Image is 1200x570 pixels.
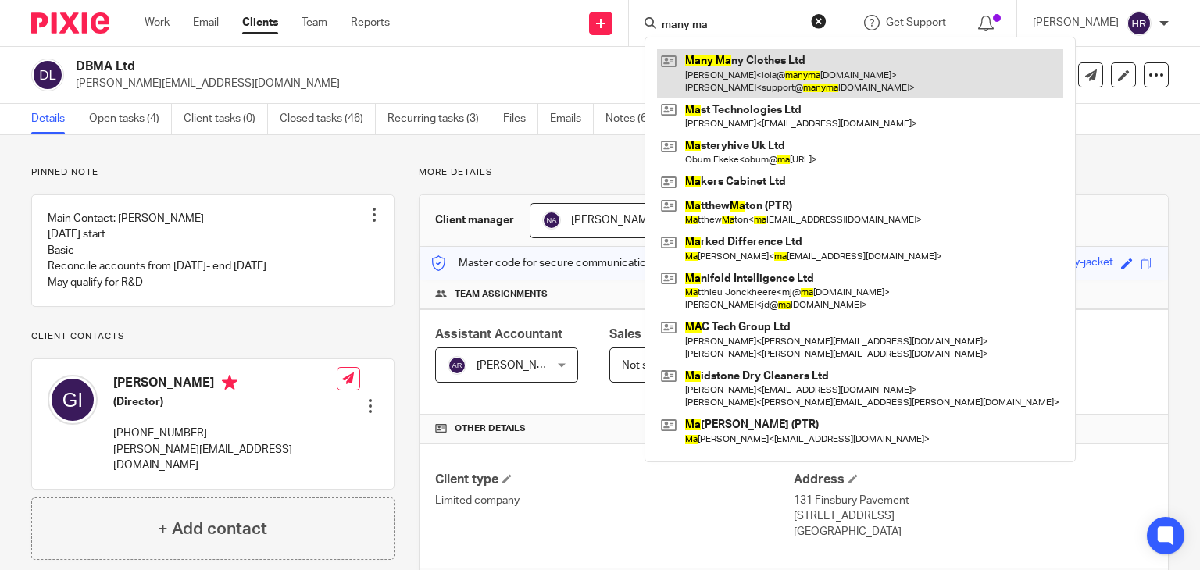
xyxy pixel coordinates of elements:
input: Search [660,19,801,33]
a: Email [193,15,219,30]
a: Clients [242,15,278,30]
img: svg%3E [31,59,64,91]
img: Pixie [31,12,109,34]
span: Sales Person [609,328,687,340]
h4: Client type [435,472,794,488]
span: [PERSON_NAME] [477,360,562,371]
a: Reports [351,15,390,30]
img: svg%3E [1127,11,1152,36]
p: [PHONE_NUMBER] [113,426,337,441]
span: Other details [455,422,526,435]
a: Client tasks (0) [184,104,268,134]
p: [PERSON_NAME][EMAIL_ADDRESS][DOMAIN_NAME] [76,76,956,91]
p: Client contacts [31,330,395,343]
h2: DBMA Ltd [76,59,780,75]
p: Limited company [435,493,794,508]
img: svg%3E [48,375,98,425]
a: Details [31,104,77,134]
button: Clear [811,13,827,29]
h4: Address [794,472,1152,488]
p: Pinned note [31,166,395,179]
a: Notes (6) [605,104,662,134]
a: Open tasks (4) [89,104,172,134]
a: Emails [550,104,594,134]
span: Not selected [622,360,685,371]
h4: [PERSON_NAME] [113,375,337,394]
span: Team assignments [455,288,548,301]
h3: Client manager [435,212,514,228]
img: svg%3E [542,211,561,230]
h4: + Add contact [158,517,267,541]
p: 131 Finsbury Pavement [794,493,1152,508]
a: Files [503,104,538,134]
p: [PERSON_NAME][EMAIL_ADDRESS][DOMAIN_NAME] [113,442,337,474]
span: [PERSON_NAME] [571,215,657,226]
p: [GEOGRAPHIC_DATA] [794,524,1152,540]
i: Primary [222,375,237,390]
a: Work [145,15,170,30]
p: More details [419,166,1169,179]
a: Team [302,15,327,30]
p: [STREET_ADDRESS] [794,508,1152,524]
a: Closed tasks (46) [280,104,376,134]
h5: (Director) [113,394,337,410]
a: Recurring tasks (3) [387,104,491,134]
img: svg%3E [448,356,466,375]
p: Master code for secure communications and files [431,255,701,271]
p: [PERSON_NAME] [1033,15,1119,30]
span: Assistant Accountant [435,328,562,340]
span: Get Support [886,17,946,28]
